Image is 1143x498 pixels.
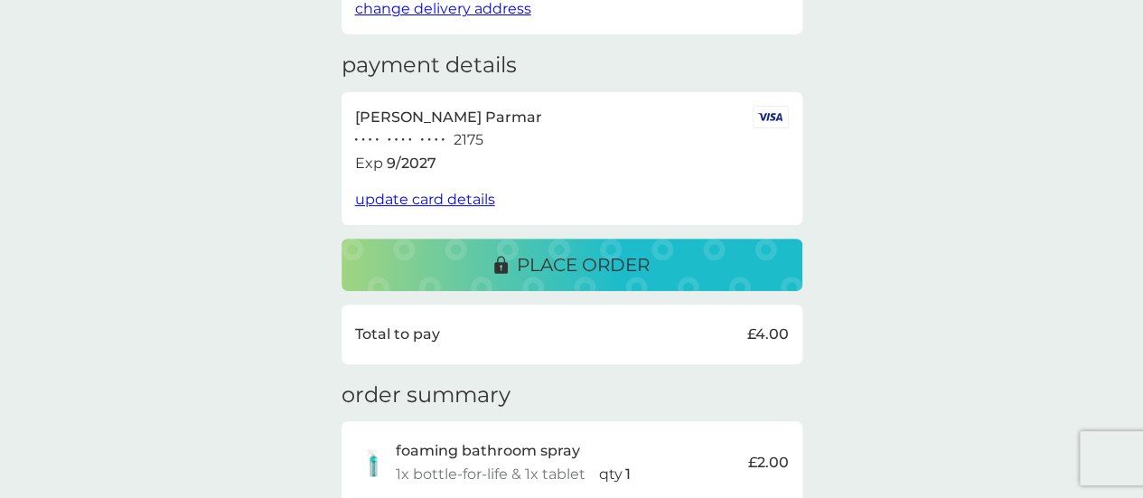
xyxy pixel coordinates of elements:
p: £4.00 [747,323,789,346]
p: Total to pay [355,323,440,346]
p: ● [388,136,391,145]
p: £2.00 [748,451,789,475]
p: ● [408,136,412,145]
p: ● [427,136,431,145]
p: 1 [625,463,631,486]
p: ● [441,136,445,145]
p: ● [369,136,372,145]
p: ● [375,136,379,145]
span: update card details [355,191,495,208]
p: Exp [355,152,383,175]
p: 1x bottle-for-life & 1x tablet [396,463,586,486]
p: ● [401,136,405,145]
button: update card details [355,188,495,211]
p: place order [517,250,650,279]
p: foaming bathroom spray [396,439,580,463]
p: [PERSON_NAME] Parmar [355,106,542,129]
h3: order summary [342,382,511,409]
button: place order [342,239,802,291]
p: ● [355,136,359,145]
p: ● [435,136,438,145]
p: ● [361,136,365,145]
p: qty [599,463,623,486]
p: ● [421,136,425,145]
p: 9 / 2027 [387,152,436,175]
p: 2175 [454,128,483,152]
h3: payment details [342,52,517,79]
p: ● [395,136,398,145]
